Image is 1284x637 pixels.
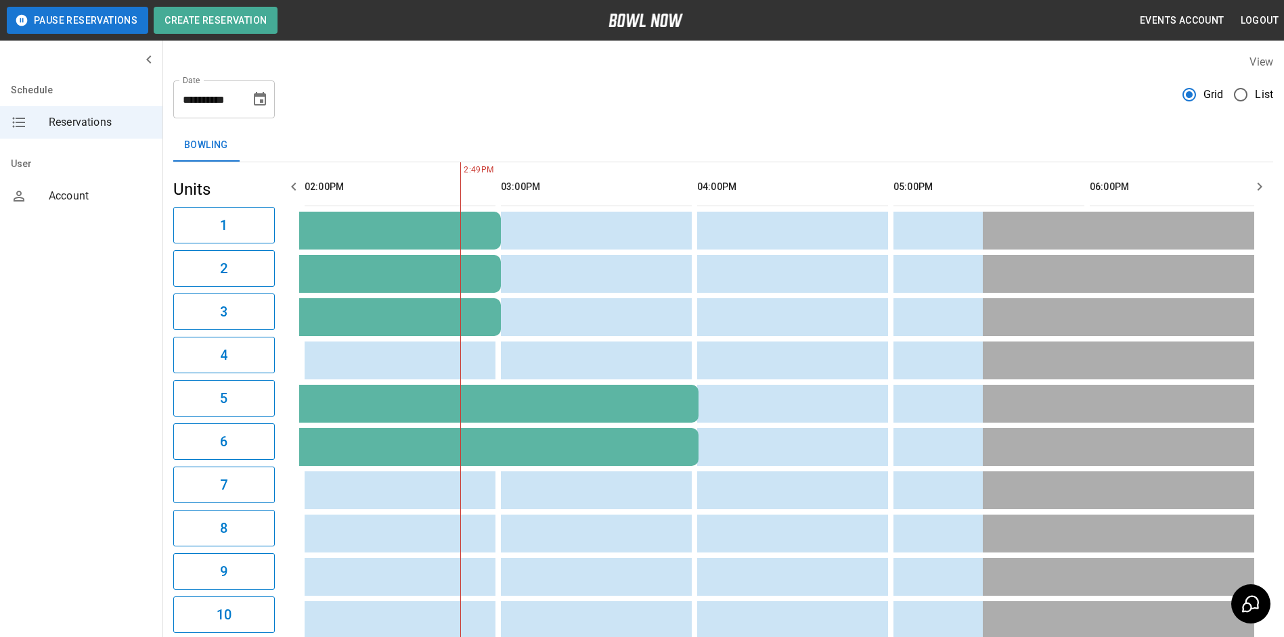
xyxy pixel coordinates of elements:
button: 4 [173,337,275,373]
button: 7 [173,467,275,503]
h6: 8 [220,517,227,539]
h6: 1 [220,214,227,236]
div: inventory tabs [173,129,1273,162]
button: 5 [173,380,275,417]
h6: 4 [220,344,227,366]
th: 02:00PM [305,168,495,206]
span: Grid [1203,87,1224,103]
button: 3 [173,293,275,330]
label: View [1249,55,1273,68]
h5: Units [173,179,275,200]
h6: 3 [220,301,227,323]
span: List [1255,87,1273,103]
button: 10 [173,596,275,633]
h6: 9 [220,561,227,582]
button: 2 [173,250,275,287]
img: logo [608,14,683,27]
span: Reservations [49,114,152,131]
button: Pause Reservations [7,7,148,34]
h6: 2 [220,258,227,279]
button: Logout [1235,8,1284,33]
button: Choose date, selected date is Aug 29, 2025 [246,86,273,113]
button: Bowling [173,129,239,162]
button: 1 [173,207,275,243]
button: 8 [173,510,275,546]
h6: 6 [220,431,227,452]
span: 2:49PM [460,164,464,177]
button: Create Reservation [154,7,278,34]
button: 6 [173,423,275,460]
h6: 5 [220,387,227,409]
button: Events Account [1134,8,1230,33]
h6: 7 [220,474,227,496]
h6: 10 [217,604,231,626]
span: Account [49,188,152,204]
button: 9 [173,553,275,590]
